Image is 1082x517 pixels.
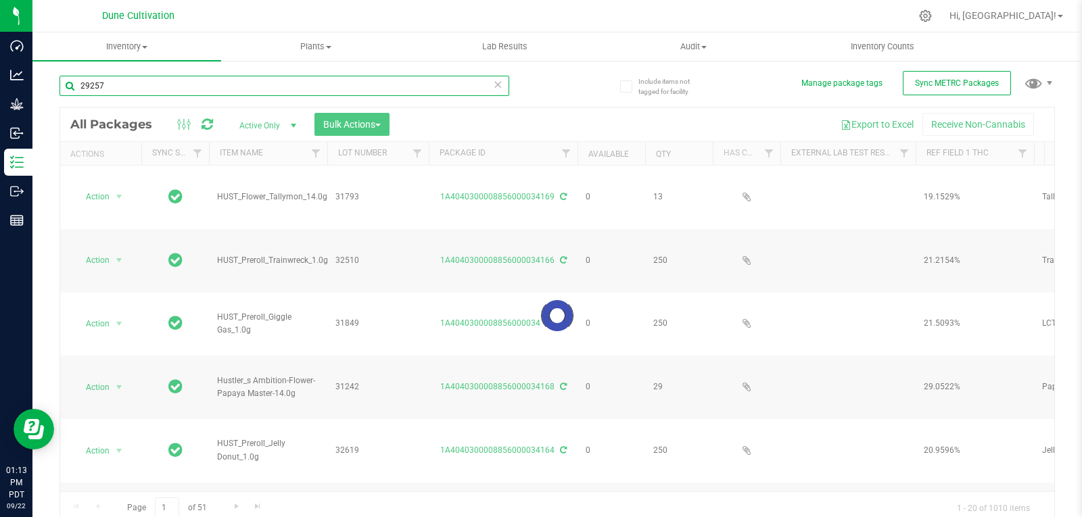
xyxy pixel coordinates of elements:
[10,155,24,169] inline-svg: Inventory
[638,76,706,97] span: Include items not tagged for facility
[801,78,883,89] button: Manage package tags
[221,32,410,61] a: Plants
[410,32,599,61] a: Lab Results
[10,184,24,198] inline-svg: Outbound
[10,68,24,82] inline-svg: Analytics
[102,10,174,22] span: Dune Cultivation
[949,10,1056,21] span: Hi, [GEOGRAPHIC_DATA]!
[6,501,26,511] p: 09/22
[14,409,54,449] iframe: Resource center
[6,464,26,501] p: 01:13 PM PDT
[917,9,934,22] div: Manage settings
[493,76,502,93] span: Clear
[32,32,221,61] a: Inventory
[599,32,788,61] a: Audit
[10,39,24,53] inline-svg: Dashboard
[10,97,24,111] inline-svg: Grow
[600,41,787,53] span: Audit
[32,41,221,53] span: Inventory
[222,41,409,53] span: Plants
[788,32,977,61] a: Inventory Counts
[464,41,546,53] span: Lab Results
[832,41,933,53] span: Inventory Counts
[60,76,509,96] input: Search Package ID, Item Name, SKU, Lot or Part Number...
[903,71,1011,95] button: Sync METRC Packages
[10,214,24,227] inline-svg: Reports
[915,78,999,88] span: Sync METRC Packages
[10,126,24,140] inline-svg: Inbound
